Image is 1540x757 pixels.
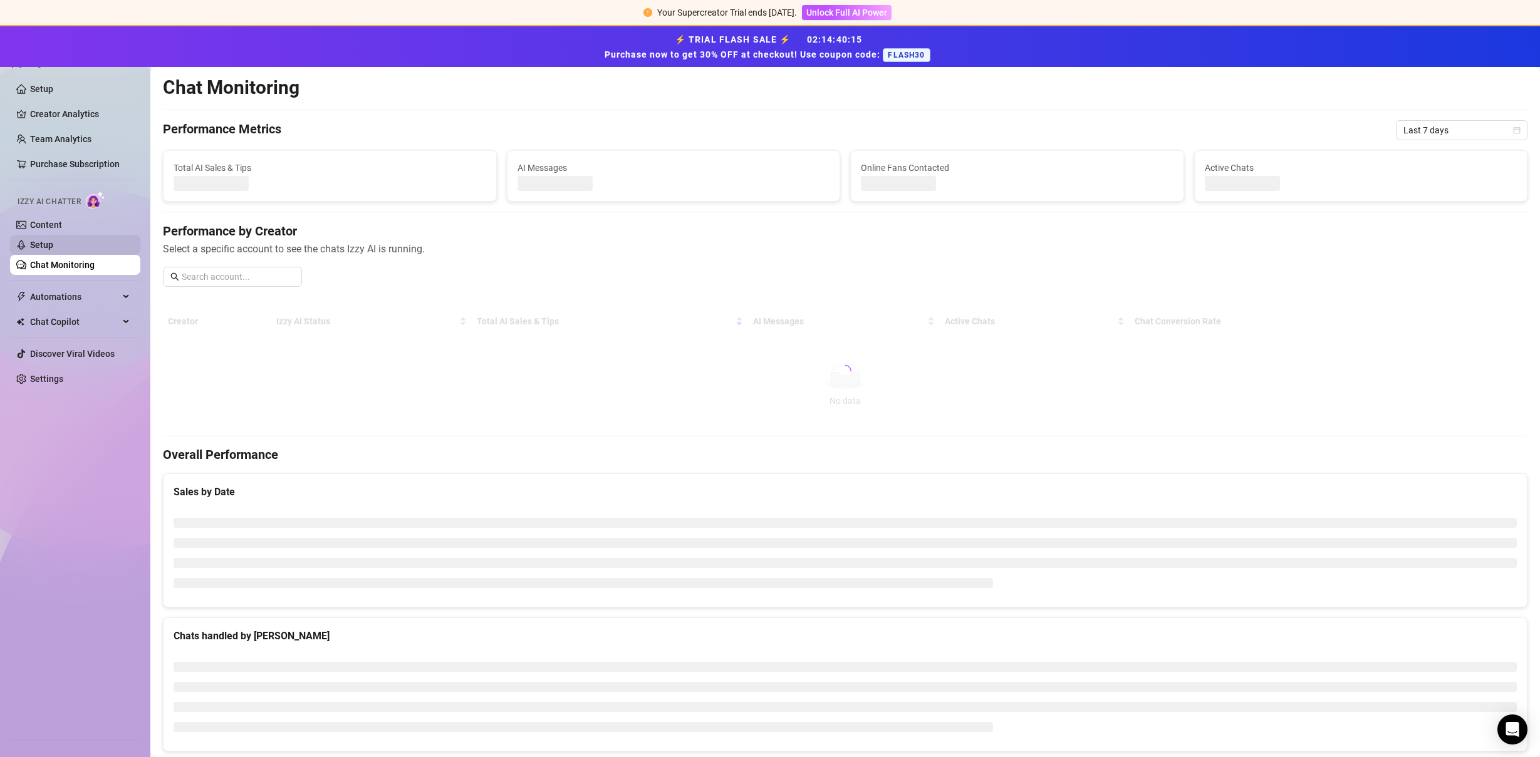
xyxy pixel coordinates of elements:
span: search [170,272,179,281]
span: Select a specific account to see the chats Izzy AI is running. [163,241,1527,257]
div: Open Intercom Messenger [1497,714,1527,744]
a: Setup [30,240,53,250]
a: Unlock Full AI Power [802,8,892,18]
span: FLASH30 [883,48,930,62]
a: Settings [30,374,63,384]
strong: Purchase now to get 30% OFF at checkout! Use coupon code: [605,49,883,59]
a: Purchase Subscription [30,154,130,174]
span: Chat Copilot [30,312,119,332]
strong: ⚡ TRIAL FLASH SALE ⚡ [605,34,935,59]
a: Team Analytics [30,134,91,144]
span: Active Chats [1205,161,1517,175]
span: Online Fans Contacted [861,161,1173,175]
input: Search account... [182,270,294,284]
img: Chat Copilot [16,317,24,326]
span: Izzy AI Chatter [18,196,81,208]
a: Chat Monitoring [30,260,95,270]
div: Chats handled by [PERSON_NAME] [174,628,1517,644]
h2: Chat Monitoring [163,76,299,100]
span: calendar [1513,126,1521,134]
span: exclamation-circle [643,8,652,17]
a: Setup [30,84,53,94]
a: Content [30,220,62,230]
button: Unlock Full AI Power [802,5,892,20]
span: thunderbolt [16,292,26,302]
span: 02 : 14 : 40 : 15 [807,34,863,44]
h4: Performance by Creator [163,222,1527,240]
span: Last 7 days [1403,121,1520,140]
span: loading [839,365,851,378]
span: AI Messages [518,161,830,175]
span: Unlock Full AI Power [806,8,887,18]
img: AI Chatter [86,191,105,209]
h4: Overall Performance [163,446,1527,463]
a: Discover Viral Videos [30,349,115,359]
span: Total AI Sales & Tips [174,161,486,175]
span: Automations [30,287,119,307]
a: Creator Analytics [30,104,130,124]
div: Sales by Date [174,484,1517,500]
h4: Performance Metrics [163,120,281,140]
span: Your Supercreator Trial ends [DATE]. [657,8,797,18]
